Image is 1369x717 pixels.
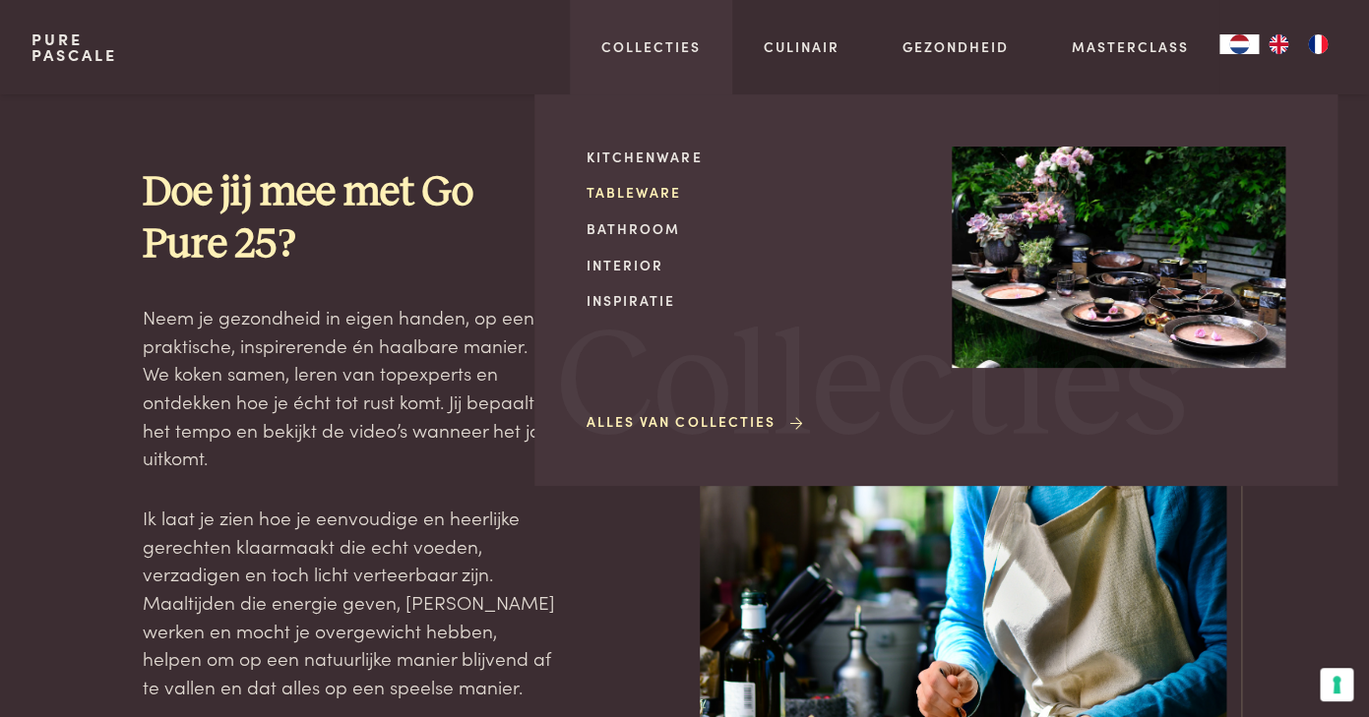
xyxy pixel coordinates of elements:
span: Collecties [555,314,1187,464]
a: Masterclass [1071,36,1188,57]
a: Alles van Collecties [587,411,806,432]
aside: Language selected: Nederlands [1219,34,1338,54]
a: Interior [587,255,920,275]
a: PurePascale [31,31,117,63]
a: Kitchenware [587,147,920,167]
a: Tableware [587,182,920,203]
a: FR [1298,34,1338,54]
img: Collecties [952,147,1285,369]
a: Culinair [764,36,840,57]
strong: Doe jij mee met Go Pure 25? [143,172,473,266]
a: EN [1259,34,1298,54]
a: Bathroom [587,218,920,239]
a: Gezondheid [902,36,1009,57]
button: Uw voorkeuren voor toestemming voor trackingtechnologieën [1320,668,1353,701]
a: NL [1219,34,1259,54]
p: Ik laat je zien hoe je eenvoudige en heerlijke gerechten klaarmaakt die echt voeden, verzadigen e... [143,504,557,701]
a: Inspiratie [587,290,920,311]
p: Neem je gezondheid in eigen handen, op een praktische, inspirerende én haalbare manier. We koken ... [143,303,557,472]
ul: Language list [1259,34,1338,54]
div: Language [1219,34,1259,54]
a: Collecties [601,36,701,57]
